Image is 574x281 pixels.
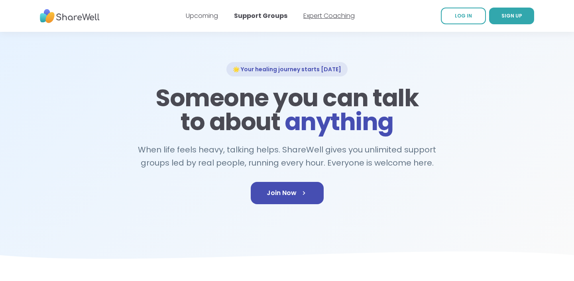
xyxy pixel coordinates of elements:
a: SIGN UP [489,8,534,24]
h2: When life feels heavy, talking helps. ShareWell gives you unlimited support groups led by real pe... [134,143,440,169]
div: 🌟 Your healing journey starts [DATE] [226,62,348,76]
span: SIGN UP [501,12,522,19]
img: ShareWell Nav Logo [40,5,100,27]
a: Support Groups [234,11,287,20]
a: Join Now [251,182,324,204]
a: Expert Coaching [303,11,355,20]
a: LOG IN [441,8,486,24]
span: anything [285,105,393,139]
span: LOG IN [455,12,472,19]
a: Upcoming [186,11,218,20]
h1: Someone you can talk to about [153,86,421,134]
span: Join Now [267,188,308,198]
